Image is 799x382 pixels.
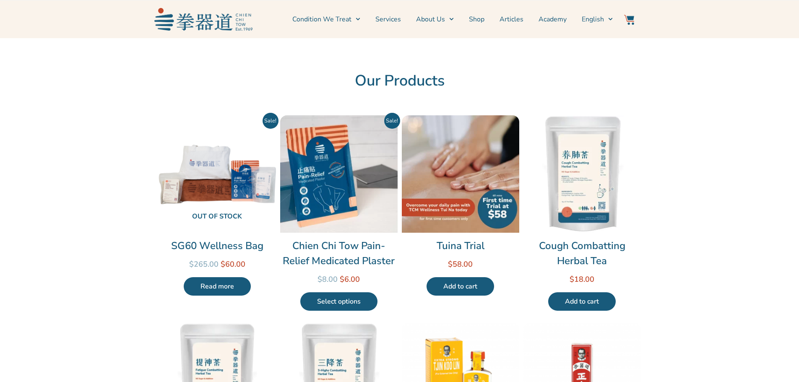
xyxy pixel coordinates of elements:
[416,9,454,30] a: About Us
[318,274,338,284] bdi: 8.00
[159,115,276,233] img: SG60 Wellness Bag
[500,9,523,30] a: Articles
[375,9,401,30] a: Services
[582,14,604,24] span: English
[582,9,613,30] a: English
[221,259,245,269] bdi: 60.00
[263,113,278,129] span: Sale!
[340,274,344,284] span: $
[159,238,276,253] a: SG60 Wellness Bag
[318,274,322,284] span: $
[570,274,574,284] span: $
[189,259,194,269] span: $
[523,115,641,233] img: Cough Combatting Herbal Tea
[280,238,398,268] a: Chien Chi Tow Pain-Relief Medicated Plaster
[384,113,400,129] span: Sale!
[427,277,494,296] a: Add to cart: “Tuina Trial”
[184,277,251,296] a: Read more about “SG60 Wellness Bag”
[402,115,519,233] img: Tuina Trial
[165,208,269,226] span: Out of stock
[221,259,225,269] span: $
[189,259,219,269] bdi: 265.00
[523,238,641,268] a: Cough Combatting Herbal Tea
[624,15,634,25] img: Website Icon-03
[300,292,377,311] a: Select options for “Chien Chi Tow Pain-Relief Medicated Plaster”
[448,259,473,269] bdi: 58.00
[469,9,484,30] a: Shop
[292,9,360,30] a: Condition We Treat
[340,274,360,284] bdi: 6.00
[280,115,398,233] img: Chien Chi Tow Pain-Relief Medicated Plaster
[539,9,567,30] a: Academy
[570,274,594,284] bdi: 18.00
[159,72,641,90] h2: Our Products
[448,259,453,269] span: $
[159,115,276,233] a: Out of stock
[257,9,613,30] nav: Menu
[548,292,616,311] a: Add to cart: “Cough Combatting Herbal Tea”
[402,238,519,253] a: Tuina Trial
